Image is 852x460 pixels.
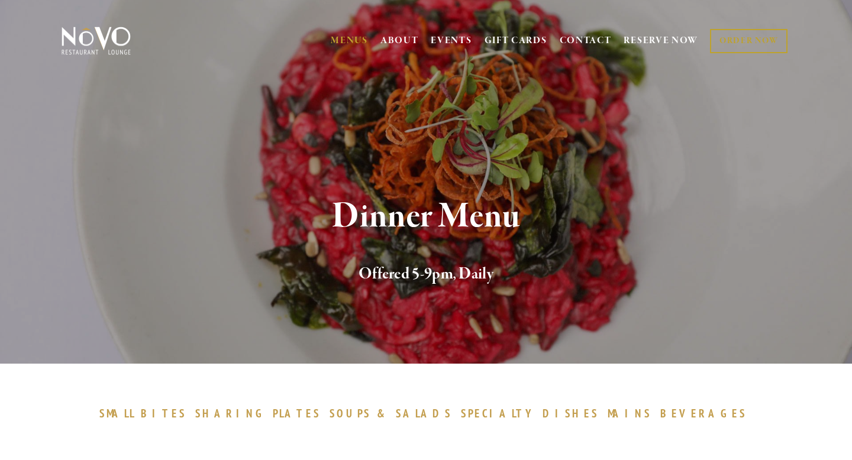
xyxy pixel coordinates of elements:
[273,406,321,420] span: PLATES
[396,406,453,420] span: SALADS
[710,29,788,53] a: ORDER NOW
[331,35,368,47] a: MENUS
[461,406,604,420] a: SPECIALTYDISHES
[660,406,753,420] a: BEVERAGES
[461,406,537,420] span: SPECIALTY
[560,30,612,52] a: CONTACT
[380,35,419,47] a: ABOUT
[431,35,472,47] a: EVENTS
[59,26,133,56] img: Novo Restaurant &amp; Lounge
[608,406,652,420] span: MAINS
[141,406,186,420] span: BITES
[81,262,771,287] h2: Offered 5-9pm, Daily
[660,406,747,420] span: BEVERAGES
[624,30,698,52] a: RESERVE NOW
[543,406,599,420] span: DISHES
[195,406,267,420] span: SHARING
[377,406,390,420] span: &
[99,406,135,420] span: SMALL
[485,30,547,52] a: GIFT CARDS
[81,197,771,236] h1: Dinner Menu
[195,406,327,420] a: SHARINGPLATES
[608,406,658,420] a: MAINS
[330,406,371,420] span: SOUPS
[330,406,458,420] a: SOUPS&SALADS
[99,406,192,420] a: SMALLBITES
